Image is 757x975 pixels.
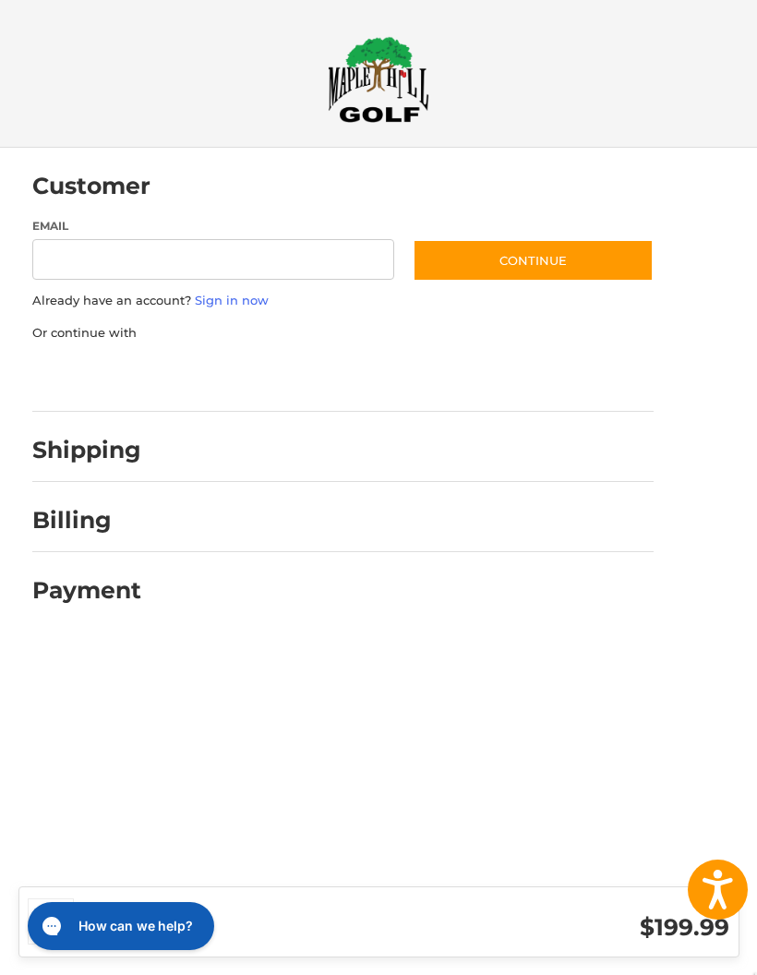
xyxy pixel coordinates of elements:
h2: Billing [32,506,140,535]
a: Sign in now [195,293,269,307]
p: Or continue with [32,324,654,343]
iframe: Gorgias live chat messenger [18,896,220,957]
h2: Shipping [32,436,141,464]
img: Maple Hill Golf [328,36,429,123]
h2: Customer [32,172,150,200]
label: Email [32,218,395,235]
h3: 1 Item [92,909,411,930]
h2: Payment [32,576,141,605]
p: Already have an account? [32,292,654,310]
h3: $199.99 [411,913,729,942]
button: Continue [413,239,654,282]
iframe: PayPal-paylater [183,360,321,393]
iframe: PayPal-paypal [26,360,164,393]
